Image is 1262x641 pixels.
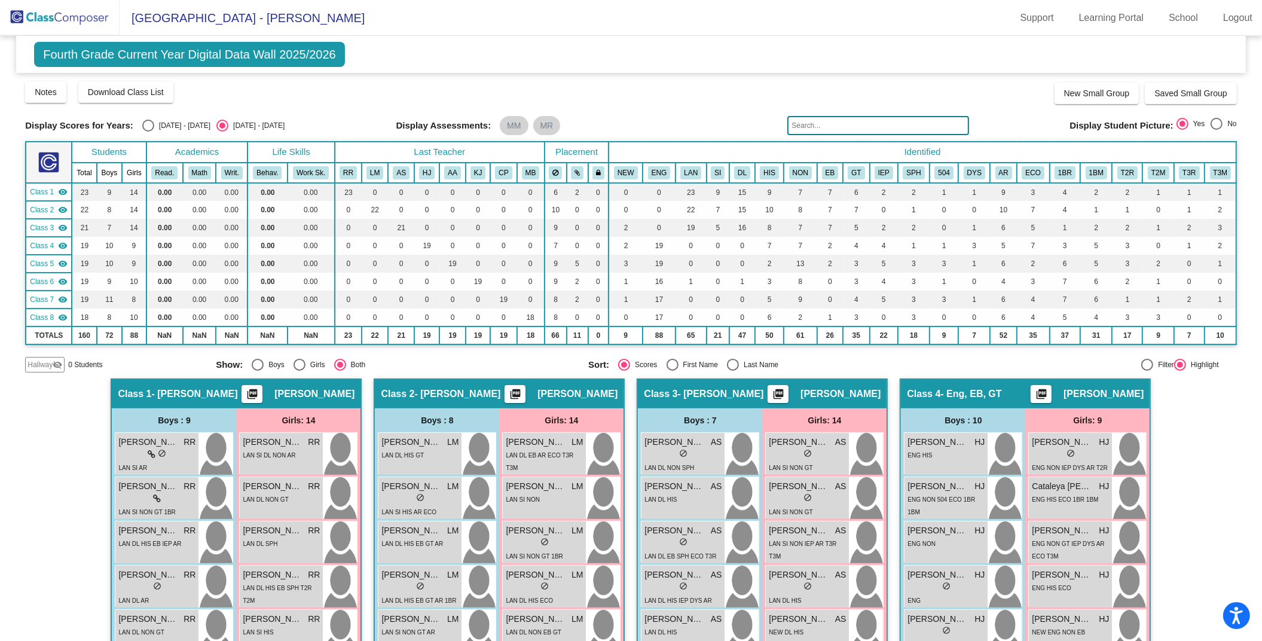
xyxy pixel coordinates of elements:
th: Academics [146,142,248,163]
td: 1 [930,237,958,255]
td: 4 [870,237,898,255]
td: 0.00 [183,183,216,201]
td: 4 [1050,183,1081,201]
button: SI [711,166,725,179]
mat-chip: MR [533,116,561,135]
td: 0 [362,183,388,201]
th: Lorena Menchaca [362,163,388,183]
td: 5 [567,255,588,273]
button: T3M [1210,166,1232,179]
td: 7 [784,219,817,237]
td: 0.00 [216,237,247,255]
mat-icon: picture_as_pdf [508,388,522,405]
td: 22 [72,201,96,219]
th: Total [72,163,96,183]
td: 0.00 [216,183,247,201]
td: 0.00 [288,255,335,273]
td: 6 [990,219,1016,237]
td: 0 [930,201,958,219]
td: 3 [1112,237,1142,255]
button: T2M [1148,166,1169,179]
button: IEP [875,166,893,179]
div: Yes [1188,118,1205,129]
td: 14 [122,201,146,219]
td: 0 [609,183,643,201]
td: 1 [1205,183,1236,201]
td: 19 [676,219,707,237]
button: ECO [1022,166,1044,179]
button: 504 [934,166,954,179]
th: Boys [97,163,123,183]
td: 3 [958,237,990,255]
td: 2 [609,219,643,237]
td: 7 [755,237,784,255]
td: 19 [643,237,676,255]
td: 0 [388,255,414,273]
td: 0.00 [146,201,183,219]
th: Tier 1B Reading [1050,163,1081,183]
td: 7 [707,201,730,219]
td: 0.00 [146,183,183,201]
td: 16 [729,219,755,237]
td: 2 [1205,237,1236,255]
td: 0.00 [216,201,247,219]
td: 0.00 [183,219,216,237]
td: 7 [1017,201,1050,219]
button: NEW [614,166,638,179]
button: RR [340,166,357,179]
button: AA [444,166,461,179]
td: 0 [517,237,545,255]
span: Class 1 [30,187,54,197]
td: 5 [707,219,730,237]
button: T3R [1179,166,1199,179]
button: Print Students Details [242,385,262,403]
button: Print Students Details [768,385,789,403]
button: LM [366,166,383,179]
td: 0 [643,219,676,237]
td: 0 [490,237,517,255]
td: 0 [362,237,388,255]
input: Search... [787,116,969,135]
td: 0 [490,201,517,219]
th: Keep away students [545,163,567,183]
td: 8 [755,219,784,237]
span: New Small Group [1064,88,1130,98]
td: 0.00 [288,219,335,237]
span: Download Class List [88,87,164,97]
button: Saved Small Group [1145,83,1236,104]
td: 3 [1205,219,1236,237]
td: 9 [755,183,784,201]
td: 23 [72,183,96,201]
td: 3 [1017,183,1050,201]
td: 0 [466,201,490,219]
a: Learning Portal [1070,8,1154,28]
td: 1 [1112,201,1142,219]
td: 9 [122,237,146,255]
td: 9 [707,183,730,201]
td: 0 [588,201,609,219]
td: 2 [870,183,898,201]
td: 0 [466,255,490,273]
button: ENG [648,166,671,179]
td: 4 [1050,201,1081,219]
th: Tier 1B Math [1080,163,1112,183]
td: Raquel Ramos - Lang [26,183,72,201]
td: Lorena Menchaca - Lang [26,201,72,219]
span: Notes [35,87,57,97]
td: 0.00 [146,237,183,255]
td: 7 [817,183,844,201]
span: Display Student Picture: [1070,120,1173,131]
span: Display Assessments: [396,120,491,131]
mat-icon: visibility [58,241,68,251]
td: 2 [870,219,898,237]
td: 1 [1142,183,1174,201]
a: School [1159,8,1208,28]
button: Work Sk. [293,166,329,179]
th: Spanish Language Instruction [676,163,707,183]
td: 0 [567,201,588,219]
td: 0 [388,201,414,219]
td: 0 [588,219,609,237]
td: 15 [729,201,755,219]
td: 6 [843,183,869,201]
td: 0.00 [247,201,287,219]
